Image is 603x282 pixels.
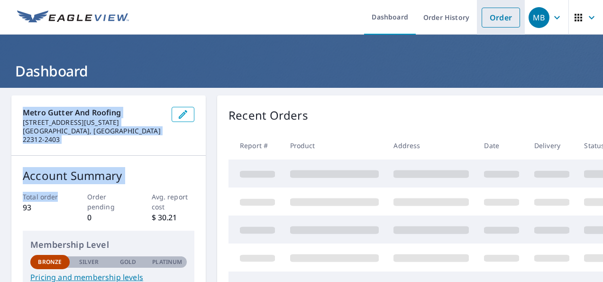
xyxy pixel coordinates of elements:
[87,192,130,212] p: Order pending
[152,212,195,223] p: $ 30.21
[23,118,164,127] p: [STREET_ADDRESS][US_STATE]
[527,132,577,160] th: Delivery
[23,192,66,202] p: Total order
[23,127,164,144] p: [GEOGRAPHIC_DATA], [GEOGRAPHIC_DATA] 22312-2403
[87,212,130,223] p: 0
[38,258,62,266] p: Bronze
[30,238,187,251] p: Membership Level
[529,7,549,28] div: MB
[228,132,283,160] th: Report #
[23,167,194,184] p: Account Summary
[482,8,520,28] a: Order
[283,132,386,160] th: Product
[476,132,527,160] th: Date
[79,258,99,266] p: Silver
[152,192,195,212] p: Avg. report cost
[386,132,476,160] th: Address
[228,107,308,124] p: Recent Orders
[11,61,592,81] h1: Dashboard
[23,107,164,118] p: Metro Gutter And Roofing
[17,10,129,25] img: EV Logo
[120,258,136,266] p: Gold
[23,202,66,213] p: 93
[152,258,182,266] p: Platinum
